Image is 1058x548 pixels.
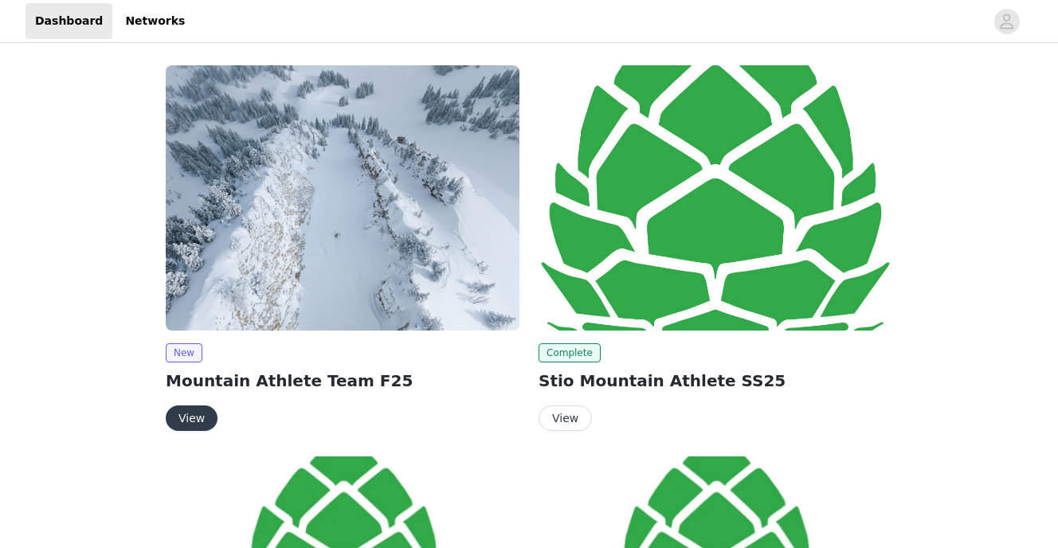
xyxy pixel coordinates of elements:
[539,413,592,425] a: View
[166,369,519,393] h2: Mountain Athlete Team F25
[166,413,217,425] a: View
[539,405,592,431] button: View
[539,369,892,393] h2: Stio Mountain Athlete SS25
[166,405,217,431] button: View
[166,65,519,331] img: Stio
[999,9,1014,34] div: avatar
[25,3,112,39] a: Dashboard
[539,343,601,362] span: Complete
[166,343,202,362] span: New
[116,3,194,39] a: Networks
[539,65,892,331] img: Stio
